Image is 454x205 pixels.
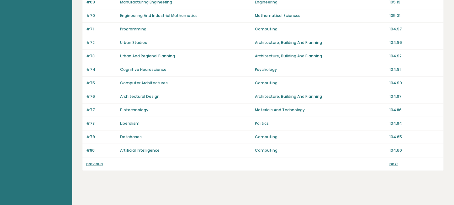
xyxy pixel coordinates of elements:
a: Urban Studies [120,40,147,45]
p: 104.90 [389,80,440,86]
p: 104.91 [389,67,440,72]
p: Mathematical Sciences [255,13,386,18]
p: #70 [86,13,116,18]
a: previous [86,161,103,166]
p: Computing [255,80,386,86]
p: 104.97 [389,26,440,32]
p: 104.92 [389,53,440,59]
p: #75 [86,80,116,86]
p: #71 [86,26,116,32]
a: Architectural Design [120,94,160,99]
p: Architecture, Building And Planning [255,40,386,45]
p: #72 [86,40,116,45]
p: 104.60 [389,148,440,153]
p: Politics [255,121,386,126]
p: #77 [86,107,116,113]
p: Materials And Technology [255,107,386,113]
a: Liberalism [120,121,140,126]
a: Databases [120,134,142,139]
p: Psychology [255,67,386,72]
p: 104.87 [389,94,440,99]
a: Programming [120,26,146,32]
p: 104.86 [389,107,440,113]
p: 105.01 [389,13,440,18]
p: Architecture, Building And Planning [255,53,386,59]
p: Computing [255,26,386,32]
p: 104.84 [389,121,440,126]
a: Biotechnology [120,107,148,113]
p: #78 [86,121,116,126]
a: next [389,161,398,166]
p: #74 [86,67,116,72]
a: Engineering And Industrial Mathematics [120,13,198,18]
p: Computing [255,148,386,153]
p: #76 [86,94,116,99]
a: Computer Architectures [120,80,168,86]
p: Computing [255,134,386,140]
p: #79 [86,134,116,140]
p: #80 [86,148,116,153]
a: Artificial Intelligence [120,148,160,153]
a: Urban And Regional Planning [120,53,175,59]
a: Cognitive Neuroscience [120,67,166,72]
p: 104.65 [389,134,440,140]
p: 104.96 [389,40,440,45]
p: #73 [86,53,116,59]
p: Architecture, Building And Planning [255,94,386,99]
